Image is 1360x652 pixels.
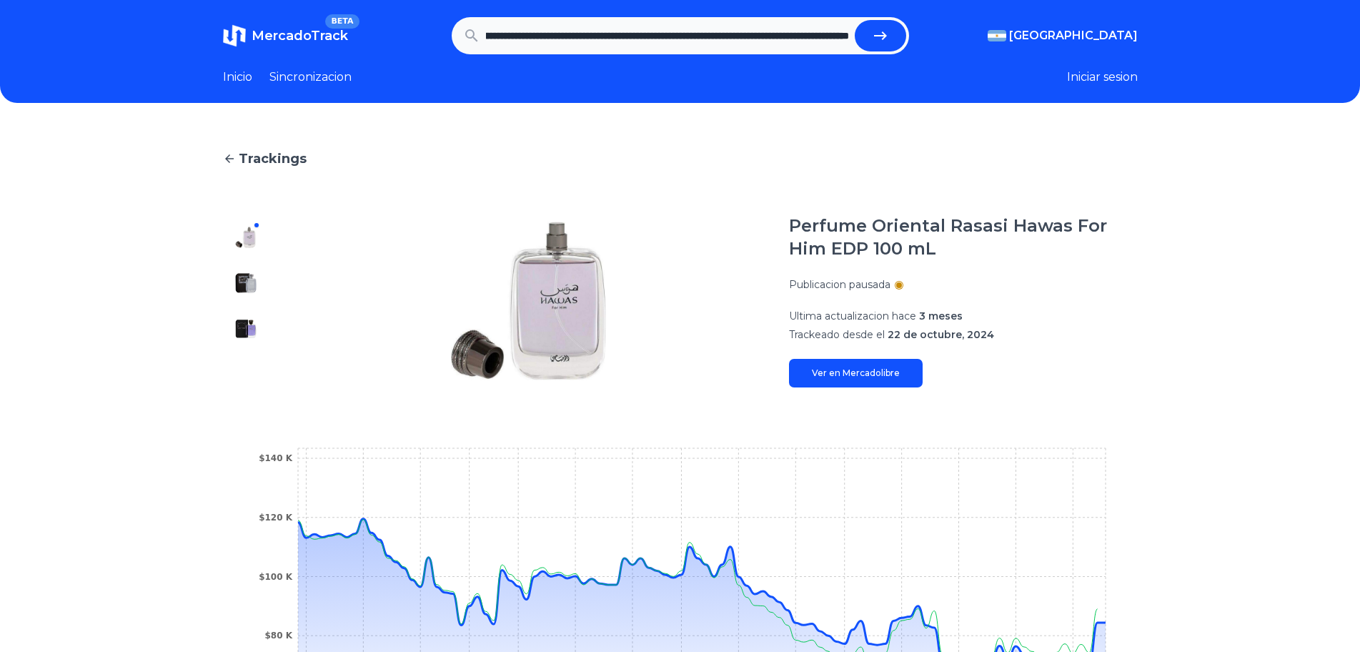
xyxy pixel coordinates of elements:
[888,328,994,341] span: 22 de octubre, 2024
[789,214,1138,260] h1: Perfume Oriental Rasasi Hawas For Him EDP 100 mL
[252,28,348,44] span: MercadoTrack
[239,149,307,169] span: Trackings
[789,277,890,292] p: Publicacion pausada
[789,328,885,341] span: Trackeado desde el
[269,69,352,86] a: Sincronizacion
[988,27,1138,44] button: [GEOGRAPHIC_DATA]
[223,149,1138,169] a: Trackings
[297,214,760,387] img: Perfume Oriental Rasasi Hawas For Him EDP 100 mL
[789,310,916,322] span: Ultima actualizacion hace
[919,310,963,322] span: 3 meses
[259,572,293,582] tspan: $100 K
[234,226,257,249] img: Perfume Oriental Rasasi Hawas For Him EDP 100 mL
[789,359,923,387] a: Ver en Mercadolibre
[223,24,348,47] a: MercadoTrackBETA
[259,453,293,463] tspan: $140 K
[234,272,257,295] img: Perfume Oriental Rasasi Hawas For Him EDP 100 mL
[1067,69,1138,86] button: Iniciar sesion
[988,30,1006,41] img: Argentina
[1009,27,1138,44] span: [GEOGRAPHIC_DATA]
[259,513,293,523] tspan: $120 K
[223,69,252,86] a: Inicio
[234,317,257,340] img: Perfume Oriental Rasasi Hawas For Him EDP 100 mL
[264,631,292,641] tspan: $80 K
[325,14,359,29] span: BETA
[223,24,246,47] img: MercadoTrack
